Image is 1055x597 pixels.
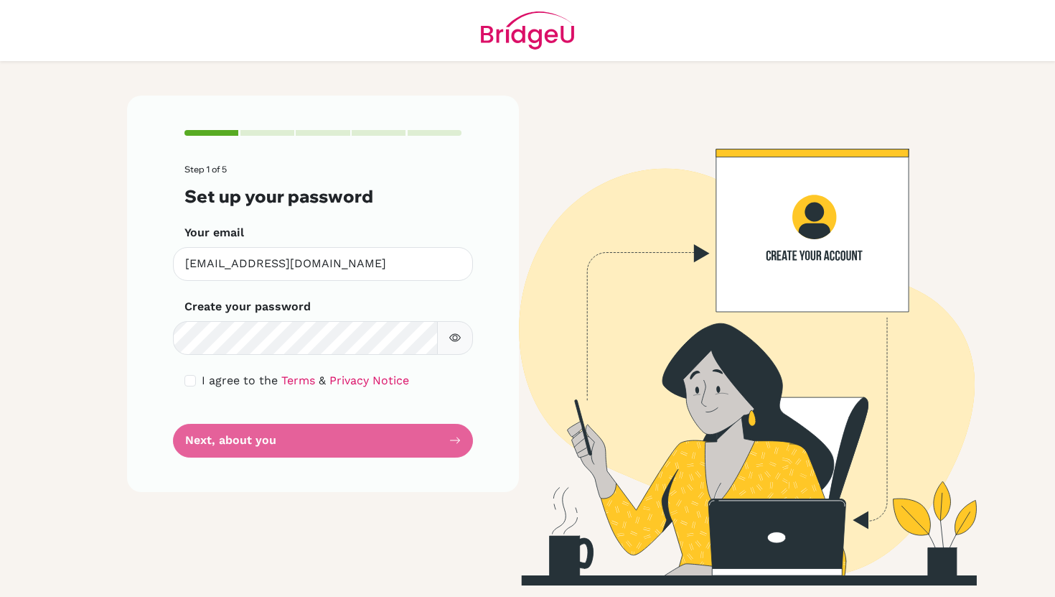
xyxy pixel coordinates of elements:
a: Terms [281,374,315,387]
h3: Set up your password [184,186,461,207]
a: Privacy Notice [329,374,409,387]
label: Create your password [184,298,311,315]
span: I agree to the [202,374,278,387]
input: Insert your email* [173,247,473,281]
label: Your email [184,224,244,241]
span: & [319,374,326,387]
span: Step 1 of 5 [184,164,227,175]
